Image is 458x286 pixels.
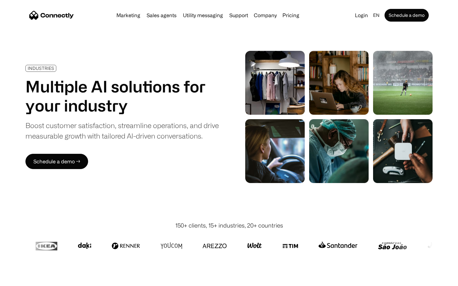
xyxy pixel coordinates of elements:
div: INDUSTRIES [28,66,54,71]
div: 150+ clients, 15+ industries, 20+ countries [175,221,283,230]
a: Schedule a demo → [25,154,88,169]
h1: Multiple AI solutions for your industry [25,77,219,115]
div: Company [254,11,277,20]
a: Schedule a demo [385,9,429,22]
a: Sales agents [144,13,179,18]
ul: Language list [13,275,38,284]
a: Utility messaging [180,13,226,18]
aside: Language selected: English [6,274,38,284]
a: Marketing [114,13,143,18]
a: Pricing [280,13,302,18]
div: Boost customer satisfaction, streamline operations, and drive measurable growth with tailored AI-... [25,120,219,141]
a: Login [352,11,371,20]
div: en [373,11,379,20]
a: Support [227,13,251,18]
